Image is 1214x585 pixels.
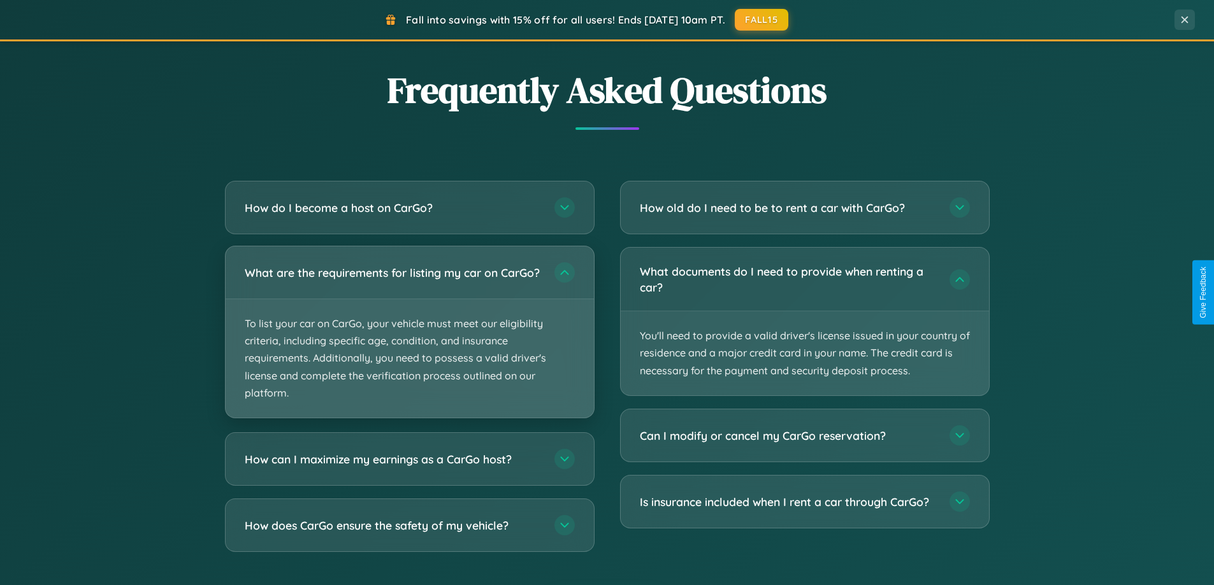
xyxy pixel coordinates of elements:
[1199,267,1208,318] div: Give Feedback
[226,299,594,418] p: To list your car on CarGo, your vehicle must meet our eligibility criteria, including specific ag...
[245,265,542,281] h3: What are the requirements for listing my car on CarGo?
[640,428,937,444] h3: Can I modify or cancel my CarGo reservation?
[621,311,989,395] p: You'll need to provide a valid driver's license issued in your country of residence and a major c...
[640,264,937,295] h3: What documents do I need to provide when renting a car?
[406,13,725,26] span: Fall into savings with 15% off for all users! Ends [DATE] 10am PT.
[225,66,990,115] h2: Frequently Asked Questions
[245,451,542,467] h3: How can I maximize my earnings as a CarGo host?
[640,200,937,216] h3: How old do I need to be to rent a car with CarGo?
[640,494,937,510] h3: Is insurance included when I rent a car through CarGo?
[735,9,788,31] button: FALL15
[245,200,542,216] h3: How do I become a host on CarGo?
[245,518,542,533] h3: How does CarGo ensure the safety of my vehicle?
